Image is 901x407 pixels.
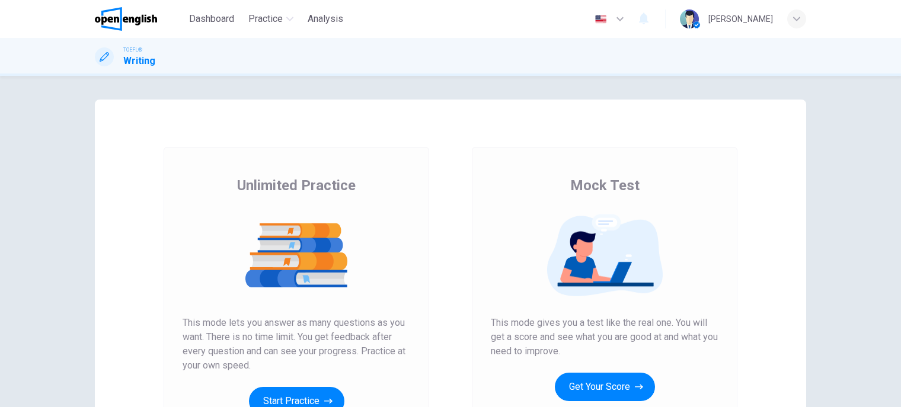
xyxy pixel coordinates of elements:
[593,15,608,24] img: en
[680,9,699,28] img: Profile picture
[708,12,773,26] div: [PERSON_NAME]
[570,176,640,195] span: Mock Test
[189,12,234,26] span: Dashboard
[183,316,410,373] span: This mode lets you answer as many questions as you want. There is no time limit. You get feedback...
[491,316,718,358] span: This mode gives you a test like the real one. You will get a score and see what you are good at a...
[123,46,142,54] span: TOEFL®
[123,54,155,68] h1: Writing
[248,12,283,26] span: Practice
[237,176,356,195] span: Unlimited Practice
[95,7,157,31] img: OpenEnglish logo
[303,8,348,30] button: Analysis
[244,8,298,30] button: Practice
[95,7,184,31] a: OpenEnglish logo
[184,8,239,30] button: Dashboard
[308,12,343,26] span: Analysis
[555,373,655,401] button: Get Your Score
